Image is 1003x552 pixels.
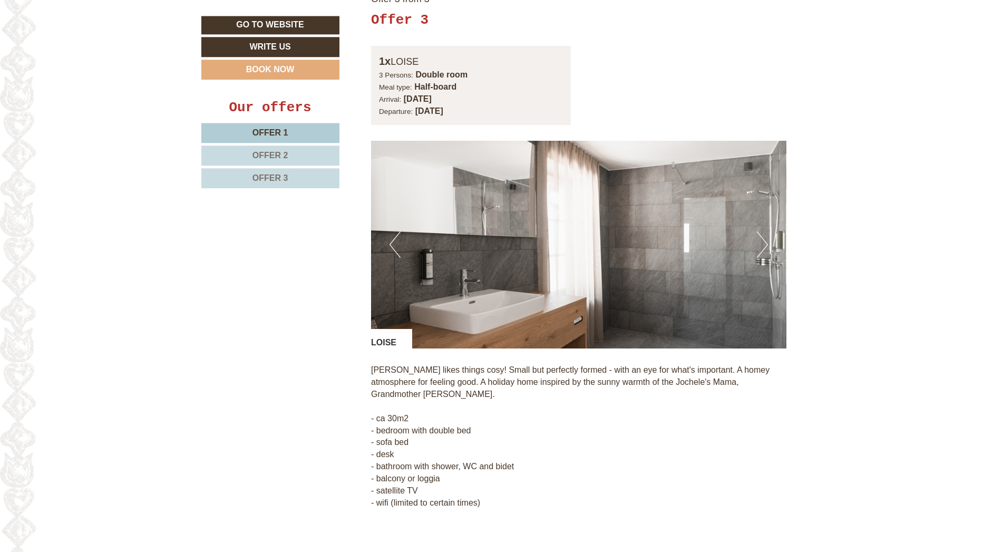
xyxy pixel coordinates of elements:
[252,151,288,160] span: Offer 2
[414,82,456,91] b: Half-board
[201,37,339,57] a: Write us
[379,108,413,115] small: Departure:
[415,106,443,115] b: [DATE]
[371,141,786,348] img: image
[379,54,563,69] div: LOISE
[379,83,412,91] small: Meal type:
[252,128,288,137] span: Offer 1
[371,11,429,30] div: Offer 3
[252,173,288,182] span: Offer 3
[201,16,339,34] a: Go to website
[389,231,401,258] button: Previous
[757,231,768,258] button: Next
[201,98,339,118] div: Our offers
[379,71,413,79] small: 3 Persons:
[379,55,391,67] b: 1x
[201,60,339,80] a: Book now
[404,94,432,103] b: [DATE]
[415,70,468,79] b: Double room
[379,95,401,103] small: Arrival:
[371,329,412,349] div: LOISE
[371,364,786,509] p: [PERSON_NAME] likes things cosy! Small but perfectly formed - with an eye for what's important. A...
